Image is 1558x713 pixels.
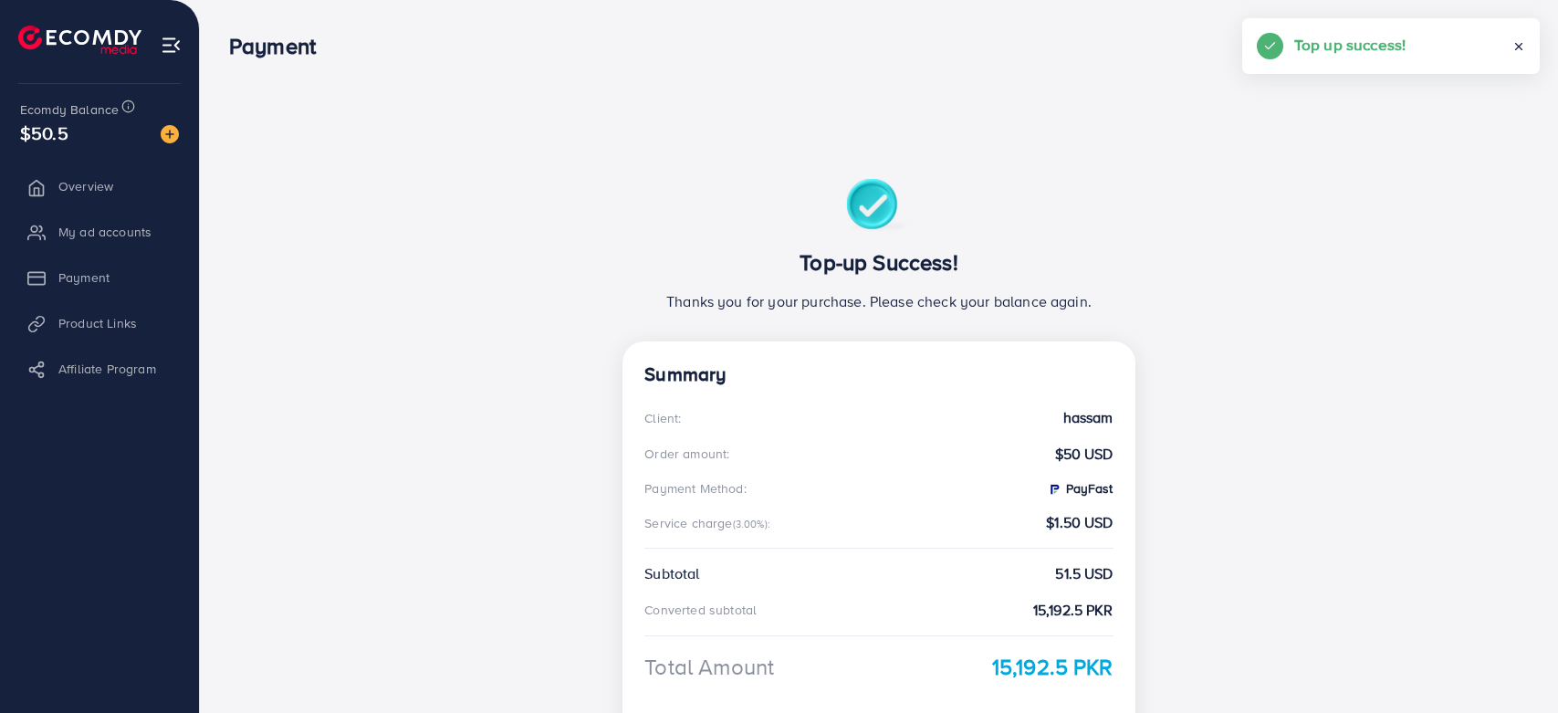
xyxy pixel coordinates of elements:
[644,409,681,427] div: Client:
[20,120,68,146] span: $50.5
[644,601,757,619] div: Converted subtotal
[18,26,141,54] img: logo
[644,290,1113,312] p: Thanks you for your purchase. Please check your balance again.
[229,33,330,59] h3: Payment
[992,651,1114,683] strong: 15,192.5 PKR
[733,517,770,531] small: (3.00%):
[161,35,182,56] img: menu
[1063,407,1114,428] strong: hassam
[644,563,699,584] div: Subtotal
[161,125,179,143] img: image
[846,179,911,235] img: success
[1033,600,1114,621] strong: 15,192.5 PKR
[644,651,774,683] div: Total Amount
[1055,563,1113,584] strong: 51.5 USD
[1055,444,1114,465] strong: $50 USD
[20,100,119,119] span: Ecomdy Balance
[644,479,746,498] div: Payment Method:
[644,363,1113,386] h4: Summary
[644,514,776,532] div: Service charge
[1294,33,1406,57] h5: Top up success!
[1047,479,1114,498] strong: PayFast
[644,445,729,463] div: Order amount:
[1047,482,1061,497] img: PayFast
[1046,512,1113,533] strong: $1.50 USD
[644,249,1113,276] h3: Top-up Success!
